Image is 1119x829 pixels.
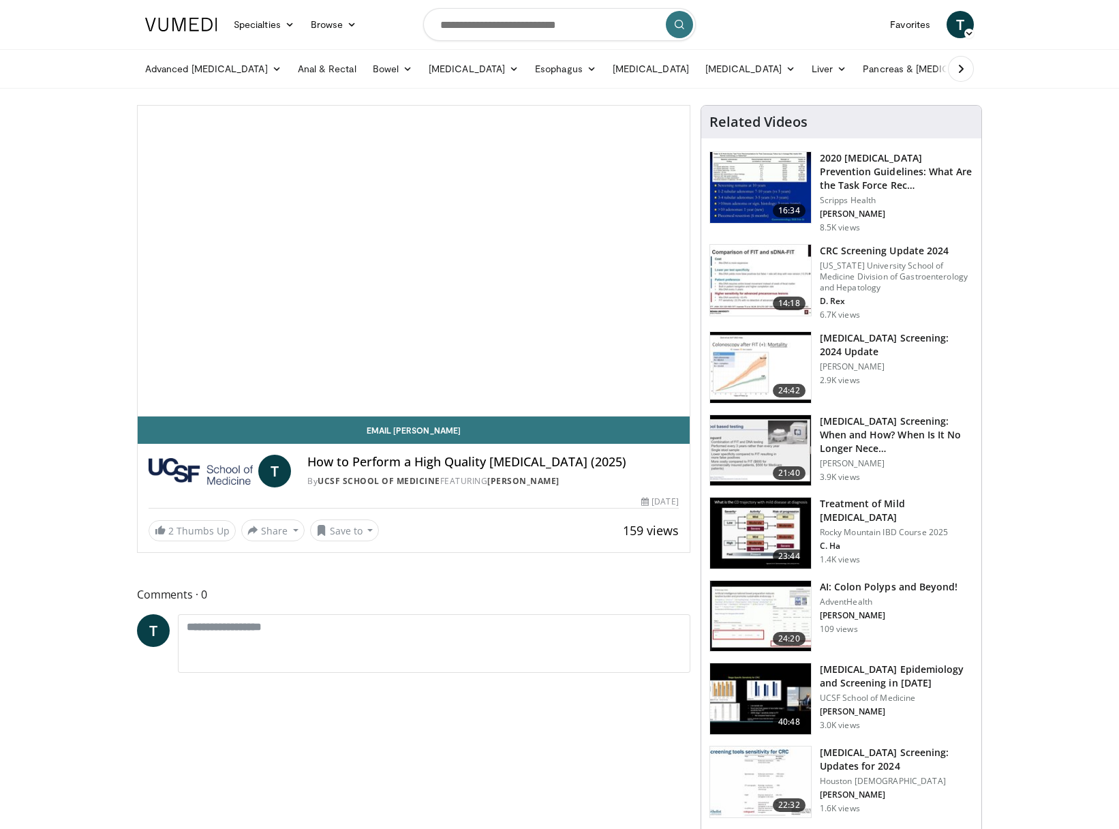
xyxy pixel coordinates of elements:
[710,152,811,223] img: 1ac37fbe-7b52-4c81-8c6c-a0dd688d0102.150x105_q85_crop-smart_upscale.jpg
[137,586,690,603] span: Comments 0
[820,776,973,787] p: Houston [DEMOGRAPHIC_DATA]
[709,114,808,130] h4: Related Videos
[709,414,973,487] a: 21:40 [MEDICAL_DATA] Screening: When and How? When Is It No Longer Nece… [PERSON_NAME] 3.9K views
[820,497,973,524] h3: Treatment of Mild [MEDICAL_DATA]
[709,331,973,404] a: 24:42 [MEDICAL_DATA] Screening: 2024 Update [PERSON_NAME] 2.9K views
[138,417,690,444] a: Email [PERSON_NAME]
[710,415,811,486] img: 77cb6b5f-a603-4fe4-a4bb-7ebc24ae7176.150x105_q85_crop-smart_upscale.jpg
[697,55,803,82] a: [MEDICAL_DATA]
[820,720,860,731] p: 3.0K views
[709,151,973,233] a: 16:34 2020 [MEDICAL_DATA] Prevention Guidelines: What Are the Task Force Rec… Scripps Health [PER...
[290,55,365,82] a: Anal & Rectal
[310,519,380,541] button: Save to
[149,455,253,487] img: UCSF School of Medicine
[710,663,811,734] img: d3fc78f8-41f1-4380-9dfb-a9771e77df97.150x105_q85_crop-smart_upscale.jpg
[710,332,811,403] img: ac114b1b-ca58-43de-a309-898d644626b7.150x105_q85_crop-smart_upscale.jpg
[138,106,690,417] video-js: Video Player
[820,693,973,704] p: UCSF School of Medicine
[773,466,806,480] span: 21:40
[820,209,973,220] p: [PERSON_NAME]
[773,798,806,812] span: 22:32
[820,331,973,359] h3: [MEDICAL_DATA] Screening: 2024 Update
[641,496,678,508] div: [DATE]
[820,746,973,773] h3: [MEDICAL_DATA] Screening: Updates for 2024
[149,520,236,541] a: 2 Thumbs Up
[258,455,291,487] a: T
[820,597,958,607] p: AdventHealth
[709,244,973,320] a: 14:18 CRC Screening Update 2024 [US_STATE] University School of Medicine Division of Gastroentero...
[820,414,973,455] h3: [MEDICAL_DATA] Screening: When and How? When Is It No Longer Nece…
[709,663,973,735] a: 40:48 [MEDICAL_DATA] Epidemiology and Screening in [DATE] UCSF School of Medicine [PERSON_NAME] 3...
[820,610,958,621] p: [PERSON_NAME]
[303,11,365,38] a: Browse
[709,580,973,652] a: 24:20 AI: Colon Polyps and Beyond! AdventHealth [PERSON_NAME] 109 views
[318,475,440,487] a: UCSF School of Medicine
[820,310,860,320] p: 6.7K views
[226,11,303,38] a: Specialties
[527,55,604,82] a: Esophagus
[820,458,973,469] p: [PERSON_NAME]
[709,746,973,818] a: 22:32 [MEDICAL_DATA] Screening: Updates for 2024 Houston [DEMOGRAPHIC_DATA] [PERSON_NAME] 1.6K views
[420,55,527,82] a: [MEDICAL_DATA]
[137,614,170,647] a: T
[604,55,697,82] a: [MEDICAL_DATA]
[803,55,855,82] a: Liver
[820,151,973,192] h3: 2020 [MEDICAL_DATA] Prevention Guidelines: What Are the Task Force Rec…
[710,747,811,817] img: 8b14240b-5492-4ec7-92f6-cb43bad3e8ce.150x105_q85_crop-smart_upscale.jpg
[710,245,811,316] img: 91500494-a7c6-4302-a3df-6280f031e251.150x105_q85_crop-smart_upscale.jpg
[820,222,860,233] p: 8.5K views
[820,803,860,814] p: 1.6K views
[820,527,973,538] p: Rocky Mountain IBD Course 2025
[820,580,958,594] h3: AI: Colon Polyps and Beyond!
[241,519,305,541] button: Share
[820,244,973,258] h3: CRC Screening Update 2024
[623,522,679,539] span: 159 views
[820,624,858,635] p: 109 views
[710,581,811,652] img: 6b65cc3c-0541-42d9-bf05-fa44c6694175.150x105_q85_crop-smart_upscale.jpg
[145,18,217,31] img: VuMedi Logo
[820,663,973,690] h3: [MEDICAL_DATA] Epidemiology and Screening in [DATE]
[820,296,973,307] p: D. Rex
[882,11,938,38] a: Favorites
[820,375,860,386] p: 2.9K views
[820,195,973,206] p: Scripps Health
[773,384,806,397] span: 24:42
[773,715,806,729] span: 40:48
[820,706,973,717] p: [PERSON_NAME]
[709,497,973,569] a: 23:44 Treatment of Mild [MEDICAL_DATA] Rocky Mountain IBD Course 2025 C. Ha 1.4K views
[307,475,678,487] div: By FEATURING
[423,8,696,41] input: Search topics, interventions
[773,297,806,310] span: 14:18
[820,361,973,372] p: [PERSON_NAME]
[773,204,806,217] span: 16:34
[820,260,973,293] p: [US_STATE] University School of Medicine Division of Gastroenterology and Hepatology
[365,55,420,82] a: Bowel
[820,472,860,483] p: 3.9K views
[307,455,678,470] h4: How to Perform a High Quality [MEDICAL_DATA] (2025)
[487,475,559,487] a: [PERSON_NAME]
[773,549,806,563] span: 23:44
[168,524,174,537] span: 2
[773,632,806,646] span: 24:20
[820,541,973,552] p: C. Ha
[947,11,974,38] a: T
[855,55,1014,82] a: Pancreas & [MEDICAL_DATA]
[710,498,811,569] img: fdda5ea2-c176-4726-9fa9-76914898d0e2.150x105_q85_crop-smart_upscale.jpg
[820,554,860,565] p: 1.4K views
[137,55,290,82] a: Advanced [MEDICAL_DATA]
[820,789,973,800] p: [PERSON_NAME]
